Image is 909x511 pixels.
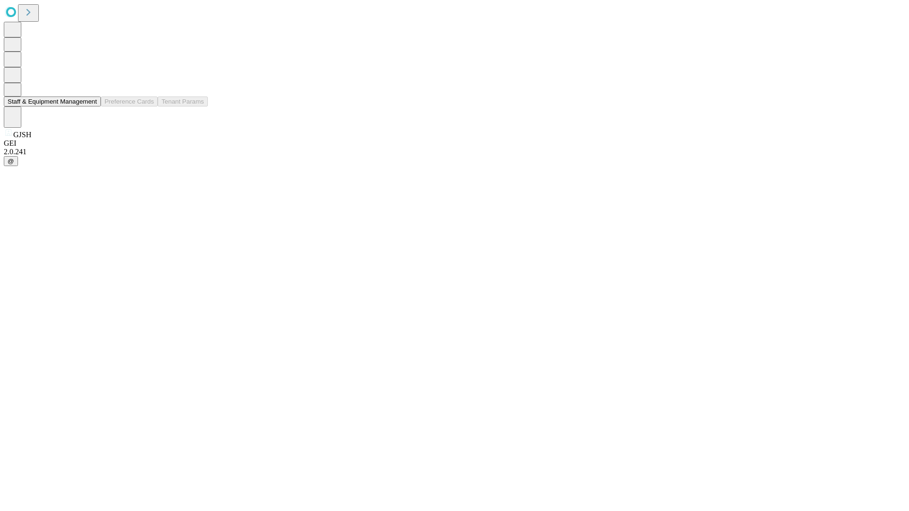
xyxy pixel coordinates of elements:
[8,158,14,165] span: @
[4,97,101,106] button: Staff & Equipment Management
[158,97,208,106] button: Tenant Params
[13,131,31,139] span: GJSH
[4,148,905,156] div: 2.0.241
[4,139,905,148] div: GEI
[101,97,158,106] button: Preference Cards
[4,156,18,166] button: @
